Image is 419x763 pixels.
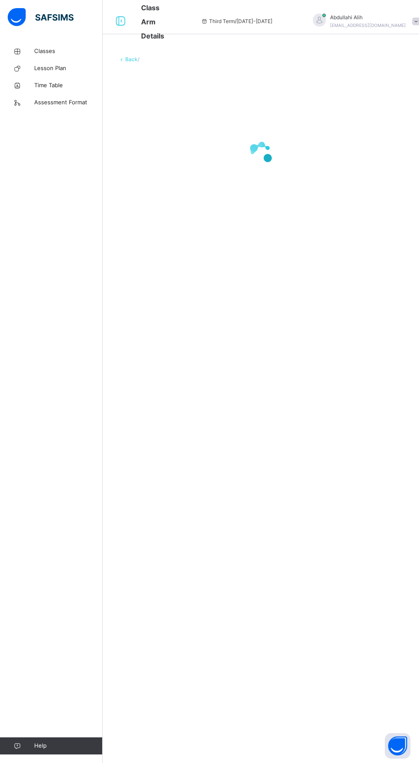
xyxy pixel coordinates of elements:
[330,14,406,21] span: Abdullahi Alih
[125,56,138,62] a: Back
[385,733,410,759] button: Open asap
[141,3,164,40] span: Class Arm Details
[34,64,103,73] span: Lesson Plan
[34,742,102,750] span: Help
[8,8,74,26] img: safsims
[330,23,406,28] span: [EMAIL_ADDRESS][DOMAIN_NAME]
[138,56,139,62] span: /
[34,47,103,56] span: Classes
[201,18,272,25] span: session/term information
[34,98,103,107] span: Assessment Format
[34,81,103,90] span: Time Table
